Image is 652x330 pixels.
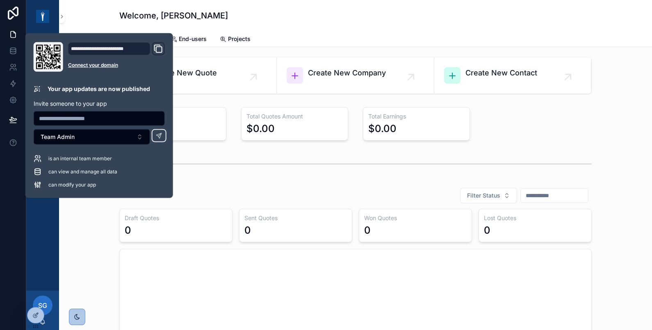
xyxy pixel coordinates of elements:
div: 0 [484,224,490,237]
h3: Sent Quotes [244,214,347,222]
span: Projects [228,35,251,43]
span: Create New Contact [465,67,537,79]
div: Domain and Custom Link [68,42,165,72]
div: scrollable content [26,33,59,80]
span: can modify your app [48,182,96,188]
div: 0 [125,224,131,237]
div: $0.00 [246,122,275,135]
h3: Total Quotes Amount [246,112,343,121]
p: Your app updates are now published [48,85,150,93]
div: 0 [364,224,371,237]
div: $0.00 [368,122,397,135]
a: Create New Quote [120,57,277,93]
h3: Won Quotes [364,214,467,222]
a: End-users [171,32,207,48]
a: Connect your domain [68,62,165,68]
img: App logo [36,10,49,23]
button: Select Button [460,188,517,203]
h3: Draft Quotes [125,214,227,222]
div: 0 [244,224,251,237]
h3: Total Earnings [368,112,465,121]
span: Filter Status [467,191,500,200]
span: End-users [179,35,207,43]
a: Dashboard [119,32,157,47]
p: Invite someone to your app [34,100,165,108]
span: Team Admin [41,133,75,141]
h3: Lost Quotes [484,214,586,222]
span: can view and manage all data [48,168,117,175]
a: Projects [220,32,251,48]
span: is an internal team member [48,155,112,162]
button: Select Button [34,129,150,145]
a: Create New Contact [434,57,591,93]
span: Create New Company [308,67,386,79]
span: Create New Quote [151,67,217,79]
h1: Welcome, [PERSON_NAME] [119,10,228,21]
a: Create New Company [277,57,434,93]
span: SG [38,300,47,310]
